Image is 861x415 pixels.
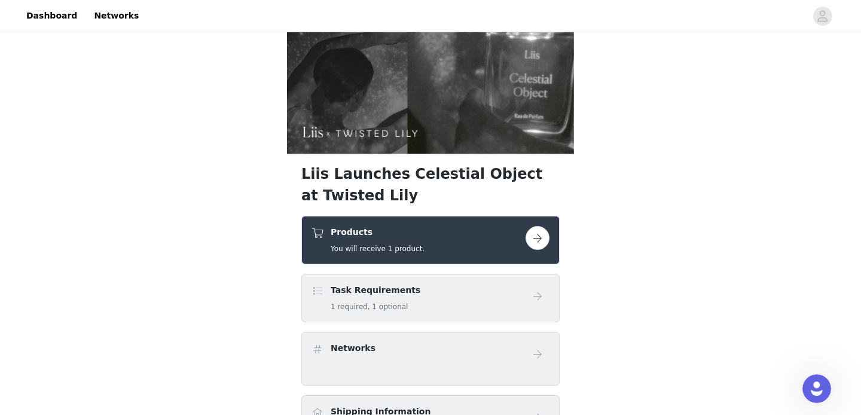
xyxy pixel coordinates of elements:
[331,301,420,312] h5: 1 required, 1 optional
[802,374,831,403] iframe: Intercom live chat
[301,332,560,386] div: Networks
[331,342,375,355] h4: Networks
[331,284,420,297] h4: Task Requirements
[817,7,828,26] div: avatar
[301,274,560,322] div: Task Requirements
[19,2,84,29] a: Dashboard
[331,226,425,239] h4: Products
[87,2,146,29] a: Networks
[331,243,425,254] h5: You will receive 1 product.
[301,216,560,264] div: Products
[301,163,560,206] h1: Liis Launches Celestial Object at Twisted Lily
